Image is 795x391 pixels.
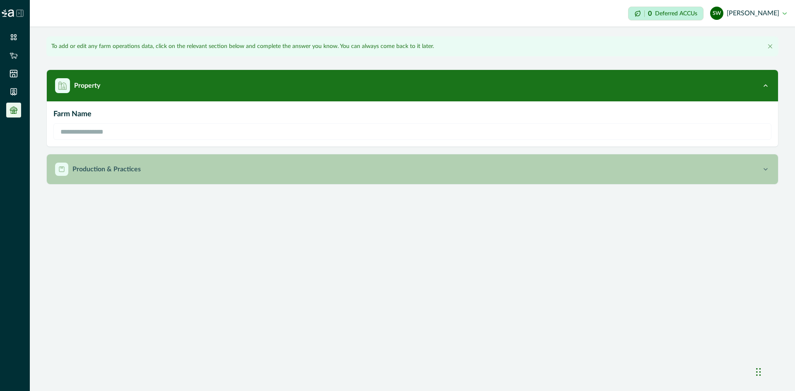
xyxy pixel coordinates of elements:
p: Production & Practices [72,164,141,174]
div: Property [47,101,778,146]
img: Logo [2,10,14,17]
iframe: Chat Widget [754,351,795,391]
p: To add or edit any farm operations data, click on the relevant section below and complete the ans... [51,42,434,51]
button: Stephen Warnken[PERSON_NAME] [710,3,787,23]
p: 0 [648,10,652,17]
div: Drag [756,360,761,384]
button: Production & Practices [47,154,778,184]
p: Property [74,81,100,91]
p: Farm Name [53,109,771,120]
button: Close [765,41,775,51]
p: Deferred ACCUs [655,10,697,17]
button: Property [47,70,778,101]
